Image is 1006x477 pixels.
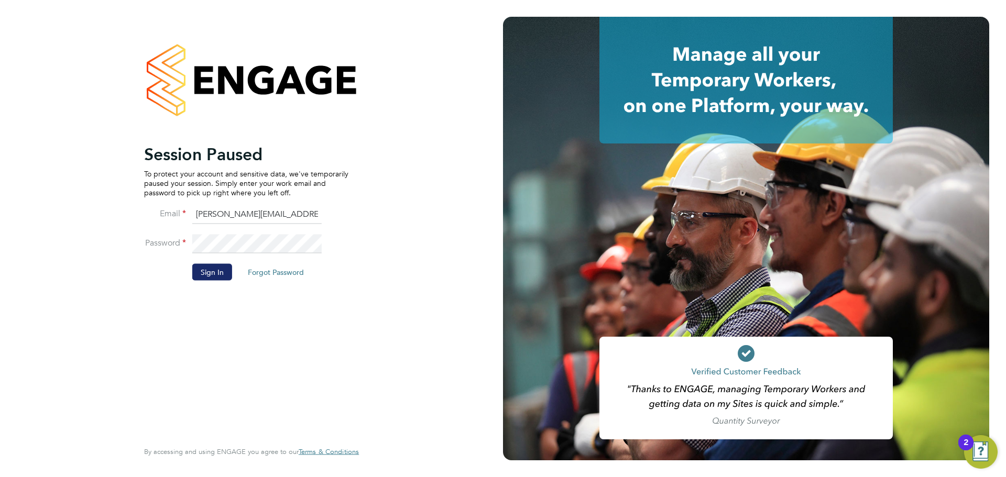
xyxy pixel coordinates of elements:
p: To protect your account and sensitive data, we've temporarily paused your session. Simply enter y... [144,169,348,197]
button: Open Resource Center, 2 new notifications [964,435,998,469]
span: By accessing and using ENGAGE you agree to our [144,447,359,456]
button: Forgot Password [239,263,312,280]
a: Terms & Conditions [299,448,359,456]
span: Terms & Conditions [299,447,359,456]
div: 2 [964,442,968,456]
label: Password [144,237,186,248]
input: Enter your work email... [192,205,322,224]
label: Email [144,208,186,219]
h2: Session Paused [144,143,348,164]
button: Sign In [192,263,232,280]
